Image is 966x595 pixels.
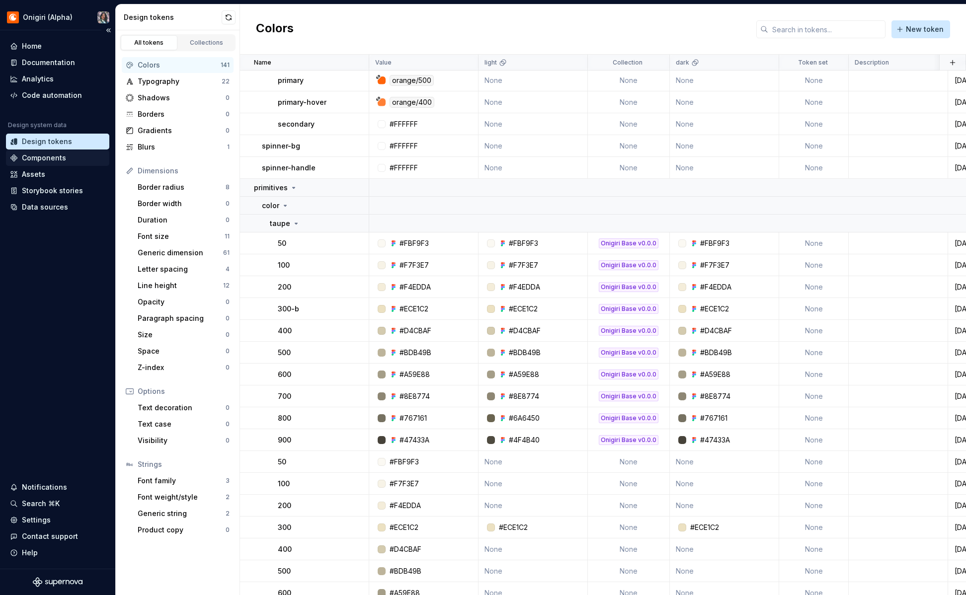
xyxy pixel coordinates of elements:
[479,91,588,113] td: None
[855,59,889,67] p: Description
[138,476,226,486] div: Font family
[138,76,222,86] div: Typography
[138,363,226,372] div: Z-index
[6,512,109,528] a: Settings
[588,157,670,179] td: None
[226,265,230,273] div: 4
[509,370,539,379] div: #A59E88
[390,566,421,576] div: #BDB49B
[226,526,230,534] div: 0
[124,39,174,47] div: All tokens
[6,166,109,182] a: Assets
[479,560,588,582] td: None
[134,310,234,326] a: Paragraph spacing0
[499,522,528,532] div: #ECE1C2
[599,282,658,292] div: Onigiri Base v0.0.0
[138,93,226,103] div: Shadows
[400,260,429,270] div: #F7F3E7
[676,59,689,67] p: dark
[599,435,658,445] div: Onigiri Base v0.0.0
[138,509,226,519] div: Generic string
[588,560,670,582] td: None
[278,326,292,336] p: 400
[779,342,849,364] td: None
[509,260,538,270] div: #F7F3E7
[613,59,643,67] p: Collection
[390,141,418,151] div: #FFFFFF
[138,386,230,396] div: Options
[226,94,230,102] div: 0
[779,407,849,429] td: None
[270,219,290,228] p: taupe
[226,510,230,518] div: 2
[22,169,45,179] div: Assets
[278,544,292,554] p: 400
[262,201,279,211] p: color
[479,135,588,157] td: None
[599,370,658,379] div: Onigiri Base v0.0.0
[6,71,109,87] a: Analytics
[400,370,430,379] div: #A59E88
[779,473,849,495] td: None
[700,326,732,336] div: #D4CBAF
[891,20,950,38] button: New token
[262,141,300,151] p: spinner-bg
[122,106,234,122] a: Borders0
[670,91,779,113] td: None
[779,298,849,320] td: None
[138,182,226,192] div: Border radius
[226,477,230,485] div: 3
[400,435,429,445] div: #47433A
[226,404,230,412] div: 0
[223,249,230,257] div: 61
[254,183,288,193] p: primitives
[223,282,230,290] div: 12
[779,113,849,135] td: None
[779,364,849,385] td: None
[138,199,226,209] div: Border width
[221,61,230,69] div: 141
[138,419,226,429] div: Text case
[779,538,849,560] td: None
[6,528,109,544] button: Contact support
[779,232,849,254] td: None
[479,451,588,473] td: None
[588,70,670,91] td: None
[278,413,291,423] p: 800
[226,200,230,208] div: 0
[101,23,115,37] button: Collapse sidebar
[588,473,670,495] td: None
[134,489,234,505] a: Font weight/style2
[22,74,54,84] div: Analytics
[779,451,849,473] td: None
[134,360,234,375] a: Z-index0
[226,493,230,501] div: 2
[588,91,670,113] td: None
[390,501,421,511] div: #F4EDDA
[226,331,230,339] div: 0
[33,577,82,587] svg: Supernova Logo
[700,435,730,445] div: #47433A
[7,11,19,23] img: 25dd04c0-9bb6-47b6-936d-a9571240c086.png
[588,538,670,560] td: None
[134,196,234,212] a: Border width0
[138,313,226,323] div: Paragraph spacing
[134,433,234,448] a: Visibility0
[138,126,226,136] div: Gradients
[779,276,849,298] td: None
[226,216,230,224] div: 0
[6,545,109,561] button: Help
[226,314,230,322] div: 0
[779,429,849,451] td: None
[6,479,109,495] button: Notifications
[400,326,431,336] div: #D4CBAF
[400,348,431,358] div: #BDB49B
[226,110,230,118] div: 0
[700,370,730,379] div: #A59E88
[6,134,109,149] a: Design tokens
[779,70,849,91] td: None
[22,202,68,212] div: Data sources
[390,457,419,467] div: #FBF9F3
[22,548,38,558] div: Help
[700,282,731,292] div: #F4EDDA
